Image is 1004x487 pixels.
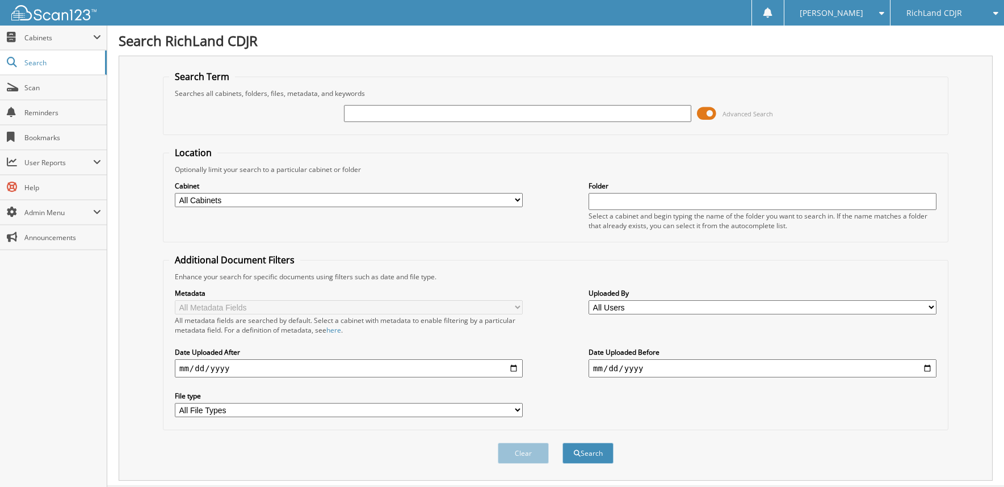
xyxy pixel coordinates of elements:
[24,183,101,192] span: Help
[562,443,614,464] button: Search
[24,158,93,167] span: User Reports
[589,288,936,298] label: Uploaded By
[169,272,942,282] div: Enhance your search for specific documents using filters such as date and file type.
[24,33,93,43] span: Cabinets
[906,10,962,16] span: RichLand CDJR
[175,347,523,357] label: Date Uploaded After
[119,31,993,50] h1: Search RichLand CDJR
[175,359,523,377] input: start
[589,181,936,191] label: Folder
[175,316,523,335] div: All metadata fields are searched by default. Select a cabinet with metadata to enable filtering b...
[589,359,936,377] input: end
[589,211,936,230] div: Select a cabinet and begin typing the name of the folder you want to search in. If the name match...
[169,70,235,83] legend: Search Term
[24,83,101,93] span: Scan
[169,146,217,159] legend: Location
[175,391,523,401] label: File type
[800,10,863,16] span: [PERSON_NAME]
[589,347,936,357] label: Date Uploaded Before
[498,443,549,464] button: Clear
[722,110,773,118] span: Advanced Search
[24,208,93,217] span: Admin Menu
[24,233,101,242] span: Announcements
[175,181,523,191] label: Cabinet
[169,254,300,266] legend: Additional Document Filters
[24,133,101,142] span: Bookmarks
[11,5,96,20] img: scan123-logo-white.svg
[24,58,99,68] span: Search
[326,325,341,335] a: here
[24,108,101,117] span: Reminders
[169,89,942,98] div: Searches all cabinets, folders, files, metadata, and keywords
[169,165,942,174] div: Optionally limit your search to a particular cabinet or folder
[175,288,523,298] label: Metadata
